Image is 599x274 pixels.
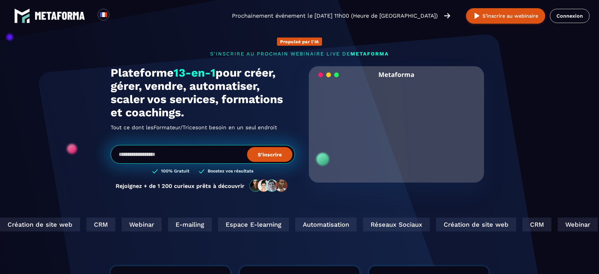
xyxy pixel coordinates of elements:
[318,72,339,78] img: loading
[473,12,481,20] img: play
[350,51,389,57] span: METAFORMA
[248,179,290,192] img: community-people
[314,83,480,166] video: Your browser does not support the video tag.
[35,12,85,20] img: logo
[167,218,211,231] div: E-mailing
[435,218,515,231] div: Création de site web
[152,168,158,174] img: checked
[444,12,450,19] img: arrow-right
[111,122,295,132] h2: Tout ce dont les ont besoin en un seul endroit
[557,218,597,231] div: Webinar
[115,12,119,20] input: Search for option
[378,66,414,83] h2: Metaforma
[109,9,125,23] div: Search for option
[466,8,545,24] button: S’inscrire au webinaire
[208,168,253,174] h3: Boostez vos résultats
[280,39,319,44] p: Propulsé par l'IA
[217,218,288,231] div: Espace E-learning
[153,122,198,132] span: Formateur/Trices
[174,66,216,79] span: 13-en-1
[232,11,438,20] p: Prochainement événement le [DATE] 11h00 (Heure de [GEOGRAPHIC_DATA])
[121,218,161,231] div: Webinar
[295,218,356,231] div: Automatisation
[14,8,30,24] img: logo
[199,168,204,174] img: checked
[550,9,590,23] a: Connexion
[362,218,429,231] div: Réseaux Sociaux
[111,51,489,57] p: s'inscrire au prochain webinaire live de
[247,147,292,162] button: S’inscrire
[116,183,245,189] p: Rejoignez + de 1 200 curieux prêts à découvrir
[522,218,551,231] div: CRM
[100,11,107,19] img: fr
[86,218,115,231] div: CRM
[161,168,189,174] h3: 100% Gratuit
[111,66,295,119] h1: Plateforme pour créer, gérer, vendre, automatiser, scaler vos services, formations et coachings.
